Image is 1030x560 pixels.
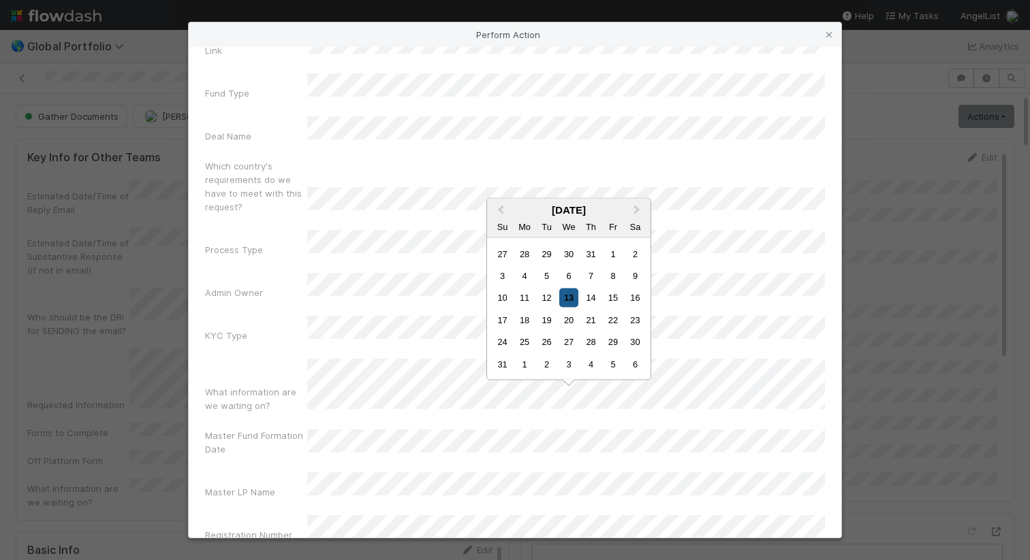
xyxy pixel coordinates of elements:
[604,310,622,329] div: Choose Friday, August 22nd, 2025
[626,217,644,235] div: Saturday
[559,355,578,373] div: Choose Wednesday, September 3rd, 2025
[516,310,534,329] div: Choose Monday, August 18th, 2025
[582,355,600,373] div: Choose Thursday, September 4th, 2025
[559,289,578,307] div: Choose Wednesday, August 13th, 2025
[582,310,600,329] div: Choose Thursday, August 21st, 2025
[559,333,578,351] div: Choose Wednesday, August 27th, 2025
[189,22,841,47] div: Perform Action
[205,329,247,342] label: KYC Type
[537,289,556,307] div: Choose Tuesday, August 12th, 2025
[582,289,600,307] div: Choose Thursday, August 14th, 2025
[493,289,512,307] div: Choose Sunday, August 10th, 2025
[582,217,600,235] div: Thursday
[516,217,534,235] div: Monday
[205,243,263,257] label: Process Type
[604,355,622,373] div: Choose Friday, September 5th, 2025
[582,267,600,285] div: Choose Thursday, August 7th, 2025
[604,217,622,235] div: Friday
[582,244,600,263] div: Choose Thursday, July 31st, 2025
[516,267,534,285] div: Choose Monday, August 4th, 2025
[626,289,644,307] div: Choose Saturday, August 16th, 2025
[205,385,307,412] label: What information are we waiting on?
[205,159,307,214] label: Which country's requirements do we have to meet with this request?
[493,217,512,235] div: Sunday
[516,333,534,351] div: Choose Monday, August 25th, 2025
[582,333,600,351] div: Choose Thursday, August 28th, 2025
[493,310,512,329] div: Choose Sunday, August 17th, 2025
[537,355,556,373] div: Choose Tuesday, September 2nd, 2025
[493,267,512,285] div: Choose Sunday, August 3rd, 2025
[493,244,512,263] div: Choose Sunday, July 27th, 2025
[604,244,622,263] div: Choose Friday, August 1st, 2025
[491,242,646,375] div: Month August, 2025
[604,267,622,285] div: Choose Friday, August 8th, 2025
[516,289,534,307] div: Choose Monday, August 11th, 2025
[626,244,644,263] div: Choose Saturday, August 2nd, 2025
[487,204,651,216] div: [DATE]
[626,333,644,351] div: Choose Saturday, August 30th, 2025
[537,310,556,329] div: Choose Tuesday, August 19th, 2025
[627,200,649,222] button: Next Month
[537,267,556,285] div: Choose Tuesday, August 5th, 2025
[559,217,578,235] div: Wednesday
[604,333,622,351] div: Choose Friday, August 29th, 2025
[493,333,512,351] div: Choose Sunday, August 24th, 2025
[537,217,556,235] div: Tuesday
[537,333,556,351] div: Choose Tuesday, August 26th, 2025
[205,86,249,100] label: Fund Type
[488,200,510,222] button: Previous Month
[626,355,644,373] div: Choose Saturday, September 6th, 2025
[205,429,307,456] label: Master Fund Formation Date
[537,244,556,263] div: Choose Tuesday, July 29th, 2025
[486,198,651,380] div: Choose Date
[604,289,622,307] div: Choose Friday, August 15th, 2025
[205,286,263,299] label: Admin Owner
[516,355,534,373] div: Choose Monday, September 1st, 2025
[205,528,292,542] label: Registration Number
[493,355,512,373] div: Choose Sunday, August 31st, 2025
[626,267,644,285] div: Choose Saturday, August 9th, 2025
[559,244,578,263] div: Choose Wednesday, July 30th, 2025
[516,244,534,263] div: Choose Monday, July 28th, 2025
[626,310,644,329] div: Choose Saturday, August 23rd, 2025
[559,310,578,329] div: Choose Wednesday, August 20th, 2025
[559,267,578,285] div: Choose Wednesday, August 6th, 2025
[205,485,275,499] label: Master LP Name
[205,129,251,143] label: Deal Name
